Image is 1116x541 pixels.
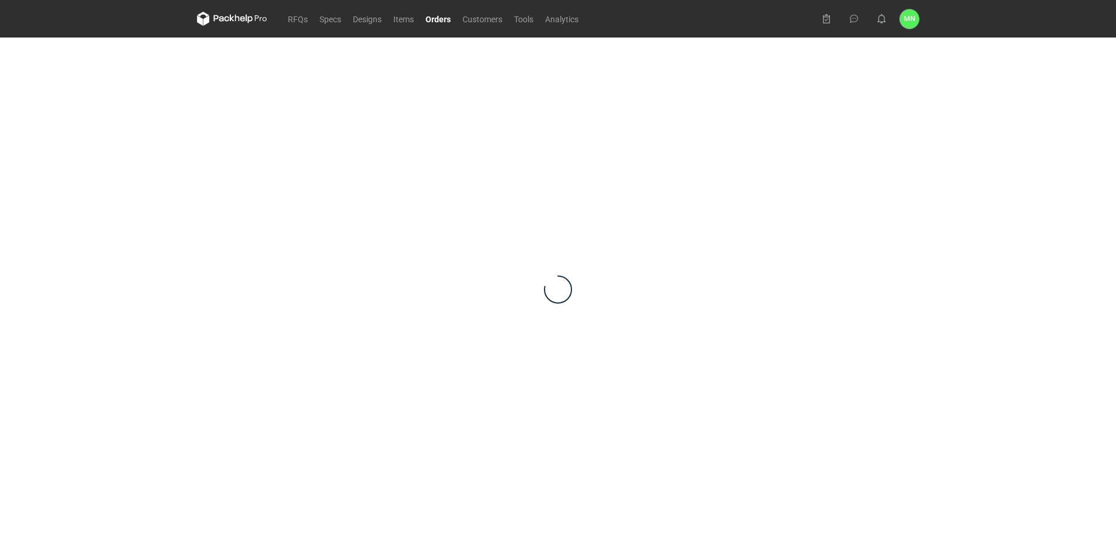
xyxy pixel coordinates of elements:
a: Items [387,12,420,26]
a: Tools [508,12,539,26]
div: Małgorzata Nowotna [900,9,919,29]
a: Specs [314,12,347,26]
a: Analytics [539,12,584,26]
svg: Packhelp Pro [197,12,267,26]
a: Designs [347,12,387,26]
a: Orders [420,12,457,26]
button: MN [900,9,919,29]
a: Customers [457,12,508,26]
a: RFQs [282,12,314,26]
